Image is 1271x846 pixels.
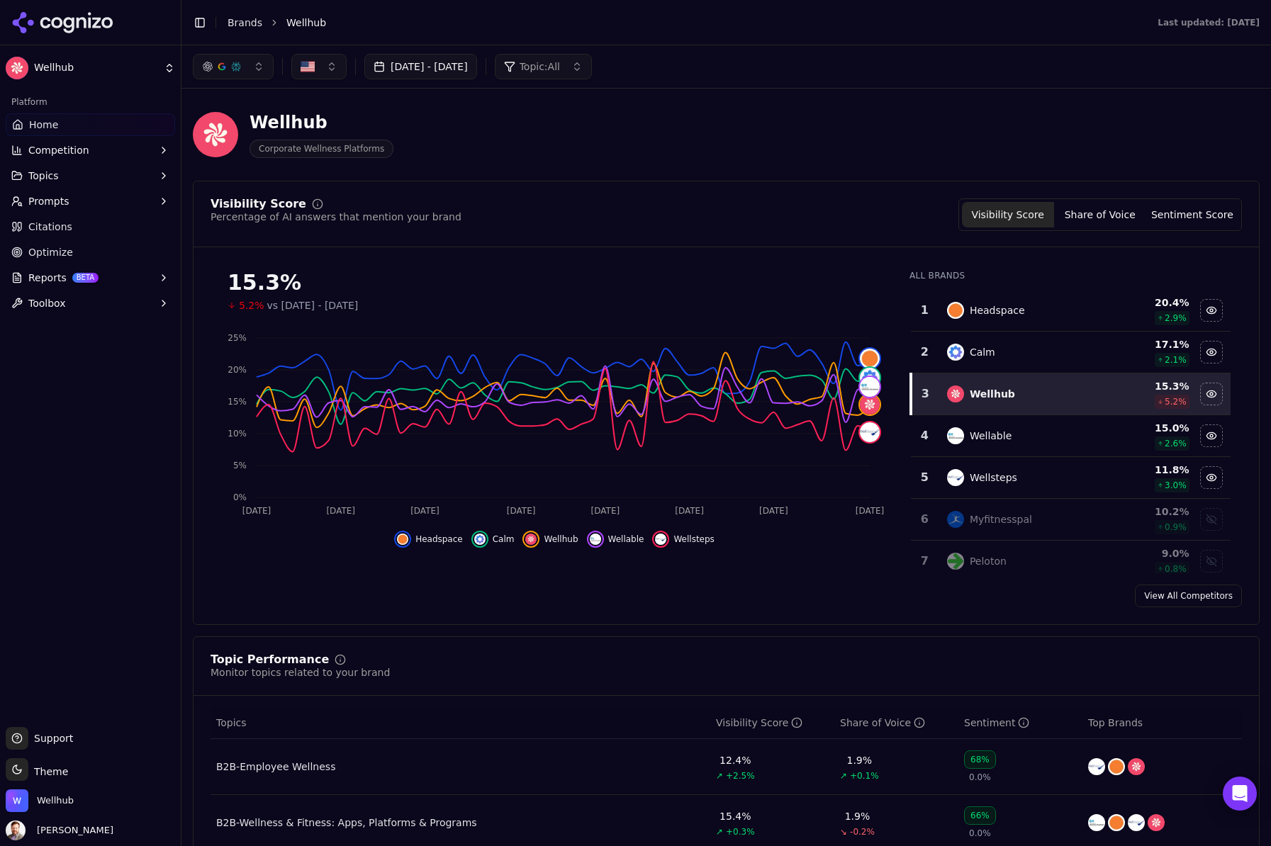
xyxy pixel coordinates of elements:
[1200,550,1223,573] button: Show peloton data
[911,541,1231,582] tr: 7pelotonPeloton9.0%0.8%Show peloton data
[228,397,247,407] tspan: 15%
[228,429,247,439] tspan: 10%
[845,809,870,823] div: 1.9%
[37,794,74,807] span: Wellhub
[590,534,601,545] img: wellable
[193,112,238,157] img: Wellhub
[1082,707,1242,739] th: Top Brands
[964,806,996,825] div: 66%
[726,770,755,782] span: +2.5%
[673,534,714,545] span: Wellsteps
[969,828,991,839] span: 0.0%
[917,553,933,570] div: 7
[911,415,1231,457] tr: 4wellableWellable15.0%2.6%Hide wellable data
[1128,758,1145,775] img: wellhub
[28,194,69,208] span: Prompts
[6,190,175,213] button: Prompts
[964,750,996,769] div: 68%
[1146,202,1238,227] button: Sentiment Score
[720,753,751,767] div: 12.4%
[909,270,1231,281] div: All Brands
[856,506,885,516] tspan: [DATE]
[1200,341,1223,363] button: Hide calm data
[228,365,247,375] tspan: 20%
[911,499,1231,541] tr: 6myfitnesspalMyfitnesspal10.2%0.9%Show myfitnesspal data
[911,373,1231,415] tr: 3wellhubWellhub15.3%5.2%Hide wellhub data
[911,290,1231,332] tr: 1headspaceHeadspace20.4%2.9%Hide headspace data
[286,16,326,30] span: Wellhub
[917,344,933,361] div: 2
[716,826,723,837] span: ↗
[216,760,335,774] a: B2B-Employee Wellness
[1165,563,1187,575] span: 0.8 %
[970,554,1007,568] div: Peloton
[507,506,536,516] tspan: [DATE]
[970,303,1025,317] div: Headspace
[216,816,477,830] div: B2B-Wellness & Fitness: Apps, Platforms & Programs
[947,344,964,361] img: calm
[710,707,834,739] th: visibilityScore
[970,345,995,359] div: Calm
[1148,814,1165,831] img: wellhub
[525,534,537,545] img: wellhub
[397,534,408,545] img: headspace
[675,506,704,516] tspan: [DATE]
[6,241,175,264] a: Optimize
[31,824,113,837] span: [PERSON_NAME]
[1107,463,1189,477] div: 11.8 %
[840,826,847,837] span: ↘
[917,469,933,486] div: 5
[917,427,933,444] div: 4
[394,531,463,548] button: Hide headspace data
[28,296,66,310] span: Toolbox
[216,716,247,730] span: Topics
[474,534,486,545] img: calm
[29,118,58,132] span: Home
[1200,299,1223,322] button: Hide headspace data
[850,770,879,782] span: +0.1%
[1088,716,1143,730] span: Top Brands
[6,266,175,289] button: ReportsBETA
[6,57,28,79] img: Wellhub
[962,202,1054,227] button: Visibility Score
[233,461,247,470] tspan: 5%
[6,820,113,840] button: Open user button
[917,302,933,319] div: 1
[720,809,751,823] div: 15.4%
[947,302,964,319] img: headspace
[860,368,880,388] img: calm
[947,427,964,444] img: wellable
[840,770,847,782] span: ↗
[28,143,89,157] span: Competition
[228,16,1129,30] nav: breadcrumb
[759,506,788,516] tspan: [DATE]
[1107,421,1189,435] div: 15.0 %
[28,731,73,745] span: Support
[228,270,881,295] div: 15.3%
[267,298,359,312] span: vs [DATE] - [DATE]
[847,753,873,767] div: 1.9%
[1128,814,1145,831] img: wellsteps
[471,531,515,548] button: Hide calm data
[1088,758,1105,775] img: wellsteps
[211,707,710,739] th: Topics
[970,387,1015,401] div: Wellhub
[233,492,247,502] tspan: 0%
[608,534,644,545] span: Wellable
[522,531,578,548] button: Hide wellhub data
[211,665,390,679] div: Monitor topics related to your brand
[211,210,461,224] div: Percentage of AI answers that mention your brand
[6,820,26,840] img: Chris Dean
[1165,312,1187,324] span: 2.9 %
[228,17,262,28] a: Brands
[228,333,247,343] tspan: 25%
[860,422,880,442] img: wellsteps
[6,292,175,315] button: Toolbox
[1107,295,1189,310] div: 20.4 %
[1107,504,1189,519] div: 10.2 %
[587,531,644,548] button: Hide wellable data
[970,512,1032,526] div: Myfitnesspal
[326,506,355,516] tspan: [DATE]
[1108,814,1125,831] img: headspace
[72,273,99,283] span: BETA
